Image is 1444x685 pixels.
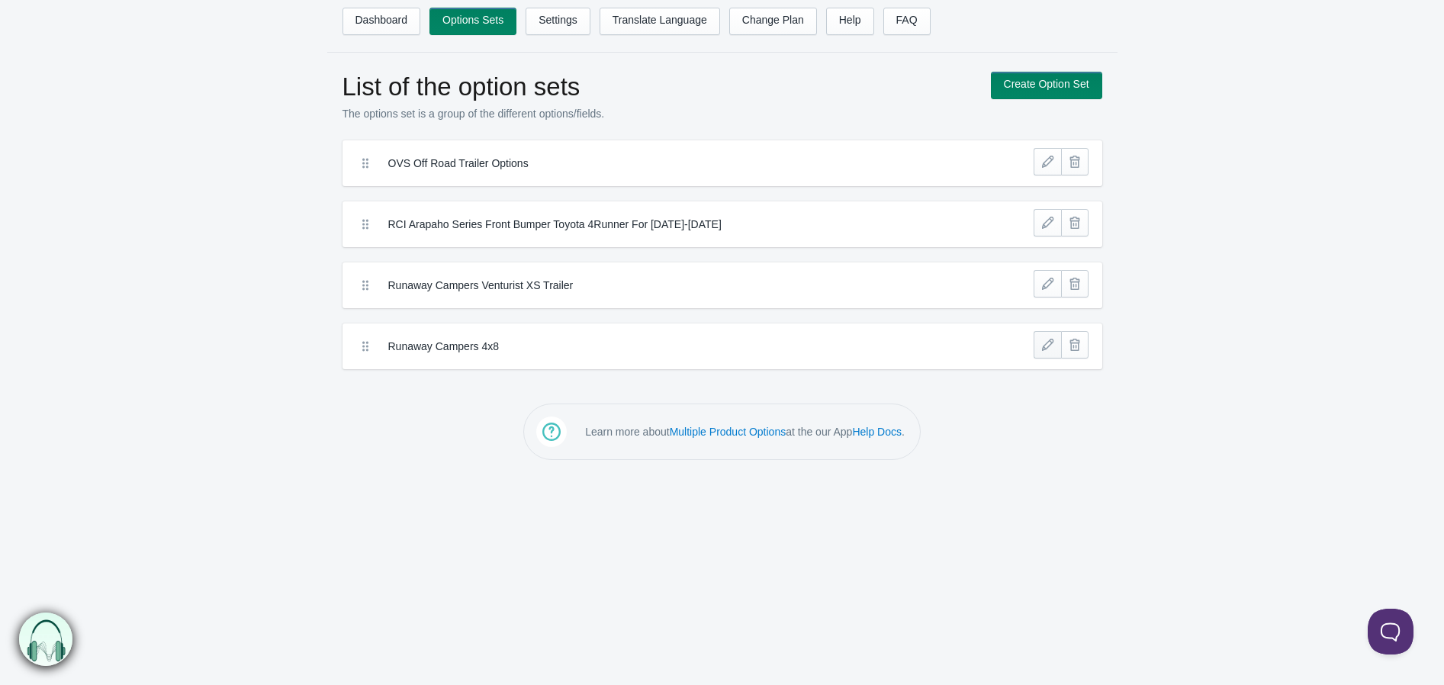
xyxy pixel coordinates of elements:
iframe: Toggle Customer Support [1368,609,1413,654]
label: Runaway Campers 4x8 [388,339,944,354]
p: The options set is a group of the different options/fields. [343,106,976,121]
a: Help Docs [852,426,902,438]
a: Dashboard [343,8,421,35]
label: OVS Off Road Trailer Options [388,156,944,171]
img: bxm.png [20,613,73,667]
a: Settings [526,8,590,35]
label: RCI Arapaho Series Front Bumper Toyota 4Runner For [DATE]-[DATE] [388,217,944,232]
a: Multiple Product Options [670,426,786,438]
p: Learn more about at the our App . [585,424,905,439]
label: Runaway Campers Venturist XS Trailer [388,278,944,293]
h1: List of the option sets [343,72,976,102]
a: FAQ [883,8,931,35]
a: Translate Language [600,8,720,35]
a: Change Plan [729,8,817,35]
a: Help [826,8,874,35]
a: Create Option Set [991,72,1102,99]
a: Options Sets [429,8,516,35]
